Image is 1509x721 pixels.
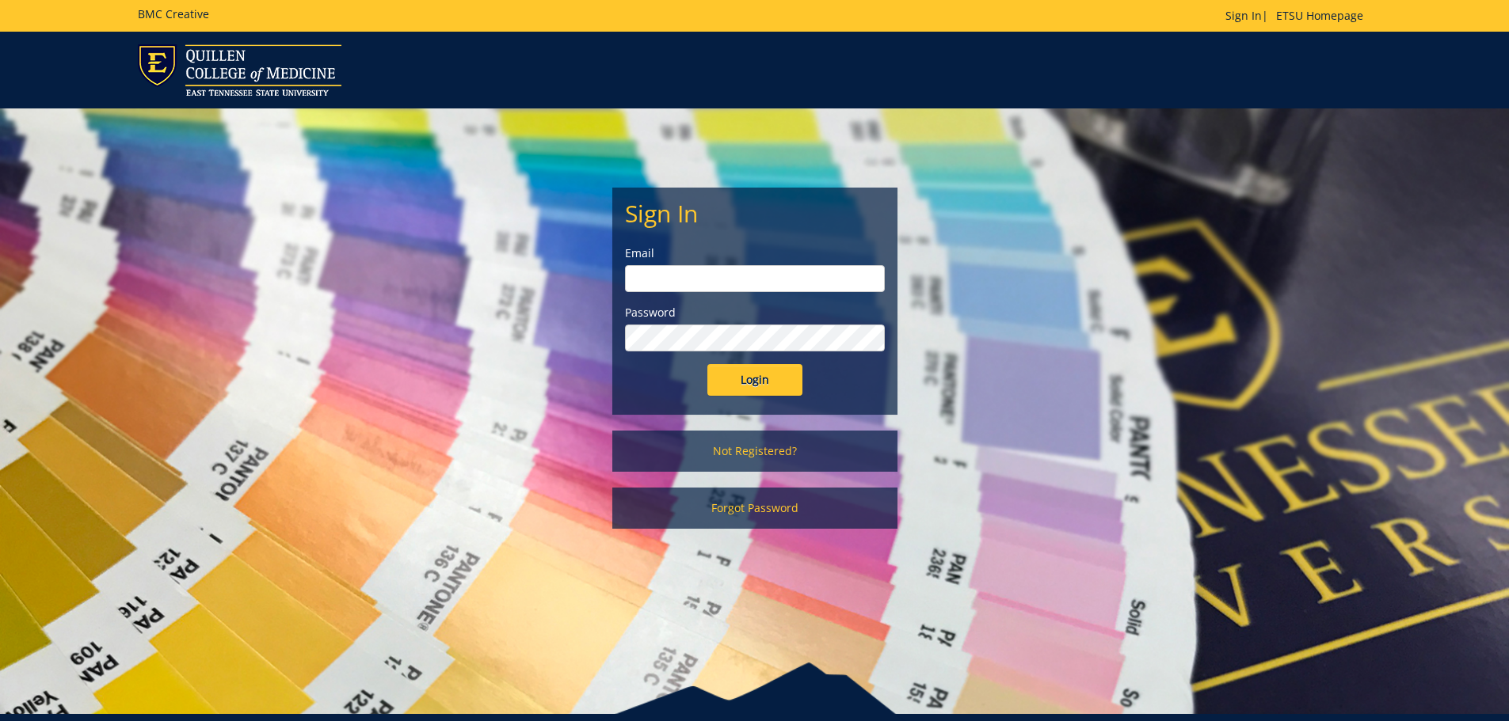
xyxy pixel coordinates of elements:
a: Not Registered? [612,431,897,472]
a: Sign In [1225,8,1262,23]
img: ETSU logo [138,44,341,96]
label: Email [625,245,885,261]
a: ETSU Homepage [1268,8,1371,23]
label: Password [625,305,885,321]
h5: BMC Creative [138,8,209,20]
h2: Sign In [625,200,885,226]
p: | [1225,8,1371,24]
a: Forgot Password [612,488,897,529]
input: Login [707,364,802,396]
